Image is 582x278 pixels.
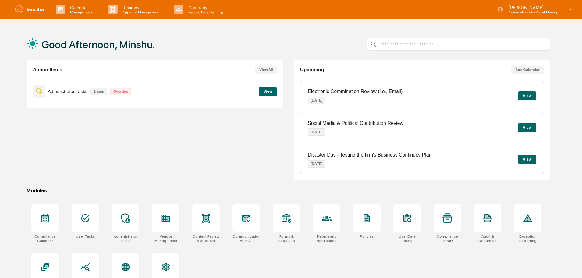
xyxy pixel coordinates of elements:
[15,5,44,13] img: logo
[152,234,179,243] div: Vendor Management
[308,128,325,136] p: [DATE]
[118,5,162,10] p: Reviews
[308,121,403,126] p: Social Media & Political Contribution Review
[514,234,541,243] div: Exception Reporting
[308,152,431,158] p: Disaster Day - Testing the firm's Business Continuity Plan
[27,188,550,193] div: Modules
[393,234,421,243] div: User Data Lookup
[300,67,324,73] h2: Upcoming
[255,66,277,74] button: View All
[65,5,96,10] p: Calendar
[118,10,162,14] p: Approval Management
[360,234,374,239] div: Policies
[518,155,536,164] button: View
[232,234,260,243] div: Communications Archive
[259,88,277,94] a: View
[183,10,227,14] p: People, Data, Settings
[110,88,131,95] p: Overdue
[192,234,220,243] div: Content Review & Approval
[90,88,107,95] p: 1 item
[308,160,325,168] p: [DATE]
[33,67,62,73] h2: Action Items
[504,5,560,10] p: [PERSON_NAME]
[511,66,544,74] button: See Calendar
[308,89,403,94] p: Electronic Commination Review (i.e., Email)
[313,234,340,243] div: People and Permissions
[434,234,461,243] div: Compliance Library
[31,234,59,243] div: Compliance Calendar
[112,234,139,243] div: Administrator Tasks
[474,234,501,243] div: Audit & Document Logs
[518,123,536,132] button: View
[504,10,560,14] p: Admin • Hanwha Asset Management ([GEOGRAPHIC_DATA]) Ltd.
[76,234,95,239] div: User Tasks
[259,87,277,96] button: View
[308,97,325,104] p: [DATE]
[518,91,536,100] button: View
[65,10,96,14] p: Manage Tasks
[48,89,88,94] p: Administrator Tasks
[183,5,227,10] p: Company
[273,234,300,243] div: Forms & Requests
[42,38,155,51] h1: Good Afternoon, Minshu.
